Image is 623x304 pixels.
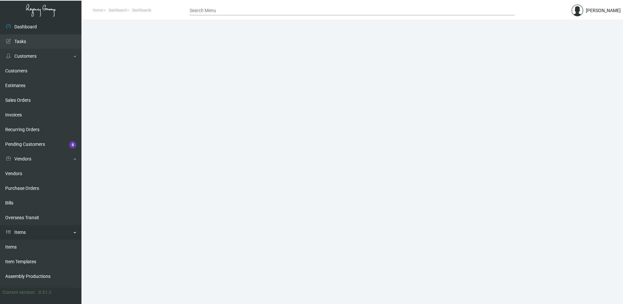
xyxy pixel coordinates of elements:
[132,8,152,12] span: Dashboards
[93,8,103,12] span: Home
[572,5,583,16] img: admin@bootstrapmaster.com
[38,289,51,296] div: 0.51.2
[3,289,36,296] div: Current version:
[586,7,621,14] div: [PERSON_NAME]
[109,8,126,12] span: Dashboard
